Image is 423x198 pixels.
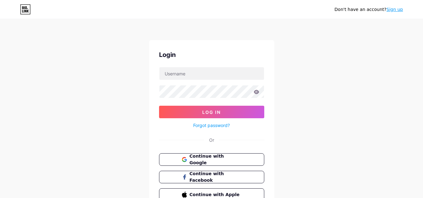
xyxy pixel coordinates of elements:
[386,7,403,12] a: Sign up
[159,153,264,166] button: Continue with Google
[189,191,241,198] span: Continue with Apple
[189,153,241,166] span: Continue with Google
[159,67,264,80] input: Username
[159,50,264,59] div: Login
[202,109,221,115] span: Log In
[189,170,241,184] span: Continue with Facebook
[159,106,264,118] button: Log In
[193,122,230,129] a: Forgot password?
[209,137,214,143] div: Or
[334,6,403,13] div: Don't have an account?
[159,171,264,183] button: Continue with Facebook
